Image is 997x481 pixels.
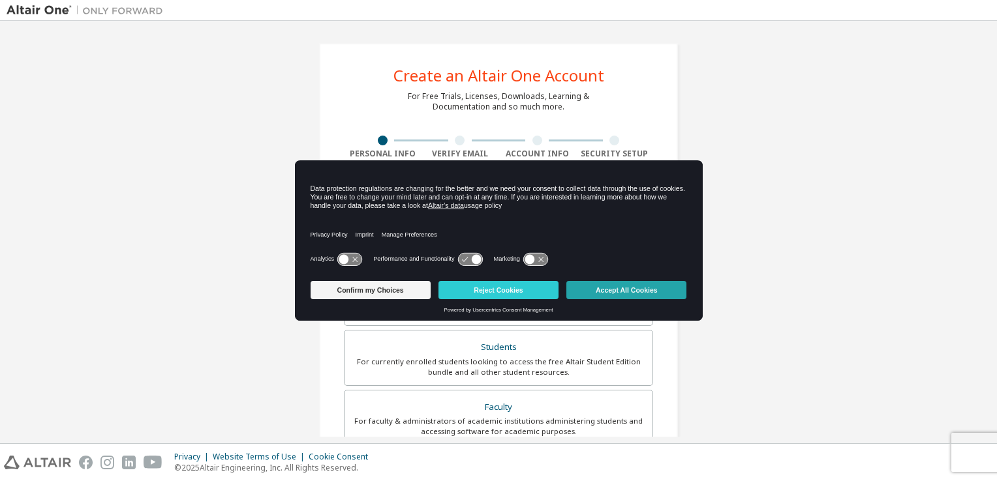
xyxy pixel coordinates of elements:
[352,416,645,437] div: For faculty & administrators of academic institutions administering students and accessing softwa...
[174,452,213,462] div: Privacy
[213,452,309,462] div: Website Terms of Use
[422,149,499,159] div: Verify Email
[498,149,576,159] div: Account Info
[144,456,162,469] img: youtube.svg
[352,398,645,416] div: Faculty
[576,149,654,159] div: Security Setup
[79,456,93,469] img: facebook.svg
[309,452,376,462] div: Cookie Consent
[393,68,604,83] div: Create an Altair One Account
[408,91,589,112] div: For Free Trials, Licenses, Downloads, Learning & Documentation and so much more.
[122,456,136,469] img: linkedin.svg
[7,4,170,17] img: Altair One
[100,456,114,469] img: instagram.svg
[352,357,645,377] div: For currently enrolled students looking to access the free Altair Student Edition bundle and all ...
[174,462,376,473] p: © 2025 Altair Engineering, Inc. All Rights Reserved.
[352,338,645,357] div: Students
[344,149,422,159] div: Personal Info
[4,456,71,469] img: altair_logo.svg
